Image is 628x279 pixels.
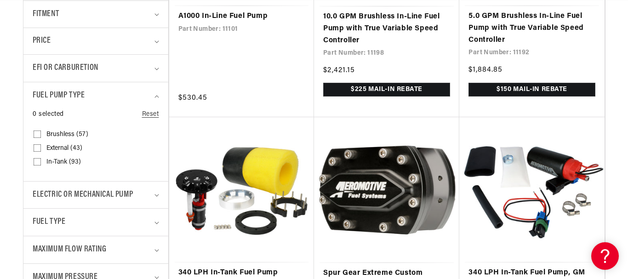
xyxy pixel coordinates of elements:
[33,188,133,202] span: Electric or Mechanical Pump
[33,8,59,21] span: Fitment
[33,62,98,75] span: EFI or Carburetion
[33,89,85,102] span: Fuel Pump Type
[33,182,159,209] summary: Electric or Mechanical Pump (0 selected)
[33,216,65,229] span: Fuel Type
[46,144,82,153] span: External (43)
[468,11,595,46] a: 5.0 GPM Brushless In-Line Fuel Pump with True Variable Speed Controller
[142,109,159,120] a: Reset
[33,35,51,47] span: Price
[33,28,159,54] summary: Price
[46,158,81,166] span: In-Tank (93)
[33,82,159,109] summary: Fuel Pump Type (0 selected)
[33,209,159,236] summary: Fuel Type (0 selected)
[33,236,159,263] summary: Maximum Flow Rating (0 selected)
[178,11,305,23] a: A1000 In-Line Fuel Pump
[33,55,159,82] summary: EFI or Carburetion (0 selected)
[46,131,88,139] span: Brushless (57)
[33,1,159,28] summary: Fitment (0 selected)
[33,109,64,120] span: 0 selected
[33,243,106,256] span: Maximum Flow Rating
[323,11,450,46] a: 10.0 GPM Brushless In-Line Fuel Pump with True Variable Speed Controller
